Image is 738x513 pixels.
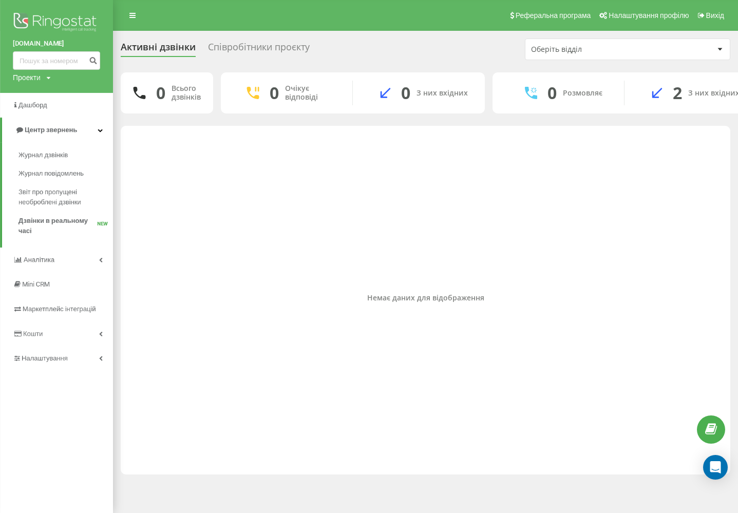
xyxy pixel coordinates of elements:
div: Немає даних для відображення [129,293,722,302]
a: Журнал повідомлень [18,164,113,183]
div: Open Intercom Messenger [703,455,728,480]
span: Реферальна програма [516,11,591,20]
img: Ringostat logo [13,10,100,36]
div: 0 [156,83,165,103]
div: 0 [401,83,410,103]
div: 2 [673,83,682,103]
div: З них вхідних [417,89,468,98]
span: Журнал повідомлень [18,168,84,179]
div: Очікує відповіді [285,84,337,102]
span: Кошти [23,330,43,337]
div: 0 [270,83,279,103]
span: Дашборд [18,101,47,109]
span: Налаштування [22,354,68,362]
div: Всього дзвінків [172,84,201,102]
a: Дзвінки в реальному часіNEW [18,212,113,240]
span: Звіт про пропущені необроблені дзвінки [18,187,108,207]
input: Пошук за номером [13,51,100,70]
span: Вихід [706,11,724,20]
span: Центр звернень [25,126,77,134]
span: Маркетплейс інтеграцій [23,305,96,313]
a: Журнал дзвінків [18,146,113,164]
div: Співробітники проєкту [208,42,310,58]
span: Аналiтика [24,256,54,263]
div: Оберіть відділ [531,45,654,54]
span: Mini CRM [22,280,50,288]
div: Проекти [13,72,41,83]
a: Центр звернень [2,118,113,142]
a: Звіт про пропущені необроблені дзвінки [18,183,113,212]
a: [DOMAIN_NAME] [13,39,100,49]
span: Налаштування профілю [609,11,689,20]
span: Дзвінки в реальному часі [18,216,97,236]
div: Розмовляє [563,89,602,98]
span: Журнал дзвінків [18,150,68,160]
div: Активні дзвінки [121,42,196,58]
div: 0 [547,83,557,103]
